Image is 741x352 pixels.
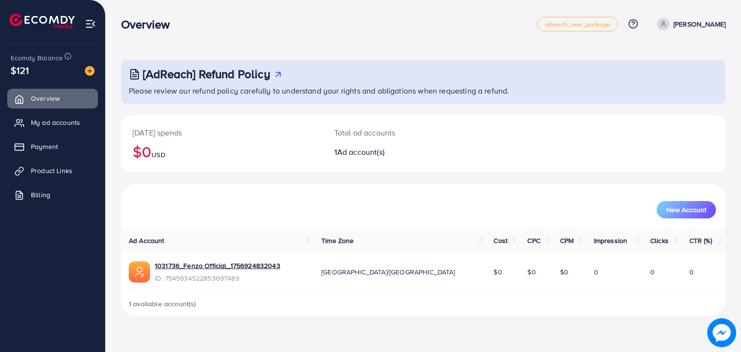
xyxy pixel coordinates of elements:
p: Please review our refund policy carefully to understand your rights and obligations when requesti... [129,85,720,96]
a: 1031736_Fenzo Official_1756924832043 [155,261,280,271]
img: ic-ads-acc.e4c84228.svg [129,261,150,283]
span: Billing [31,190,50,200]
span: Cost [494,236,508,245]
span: CPM [560,236,574,245]
span: $0 [527,267,535,277]
span: [GEOGRAPHIC_DATA]/[GEOGRAPHIC_DATA] [321,267,455,277]
span: Product Links [31,166,72,176]
h3: [AdReach] Refund Policy [143,67,270,81]
span: $121 [11,63,29,77]
span: 0 [650,267,655,277]
span: 0 [689,267,694,277]
span: My ad accounts [31,118,80,127]
h2: $0 [133,142,311,161]
span: Ad account(s) [337,147,384,157]
span: ID: 7545934522853097489 [155,273,280,283]
p: Total ad accounts [334,127,462,138]
span: $0 [494,267,502,277]
a: Product Links [7,161,98,180]
a: Payment [7,137,98,156]
h2: 1 [334,148,462,157]
a: Overview [7,89,98,108]
img: menu [85,18,96,29]
a: My ad accounts [7,113,98,132]
span: Ecomdy Balance [11,53,63,63]
span: CTR (%) [689,236,712,245]
p: [DATE] spends [133,127,311,138]
span: adreach_new_package [545,21,610,27]
span: 1 available account(s) [129,299,196,309]
span: Overview [31,94,60,103]
span: Clicks [650,236,669,245]
span: New Account [666,206,706,213]
span: $0 [560,267,568,277]
span: Ad Account [129,236,165,245]
a: [PERSON_NAME] [653,18,726,30]
a: Billing [7,185,98,204]
h3: Overview [121,17,178,31]
button: New Account [657,201,716,218]
span: USD [151,150,165,160]
img: image [707,318,736,347]
span: 0 [594,267,598,277]
span: Impression [594,236,628,245]
span: CPC [527,236,540,245]
a: adreach_new_package [537,17,618,31]
img: image [85,66,95,76]
span: Time Zone [321,236,354,245]
p: [PERSON_NAME] [673,18,726,30]
img: logo [10,14,75,28]
span: Payment [31,142,58,151]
